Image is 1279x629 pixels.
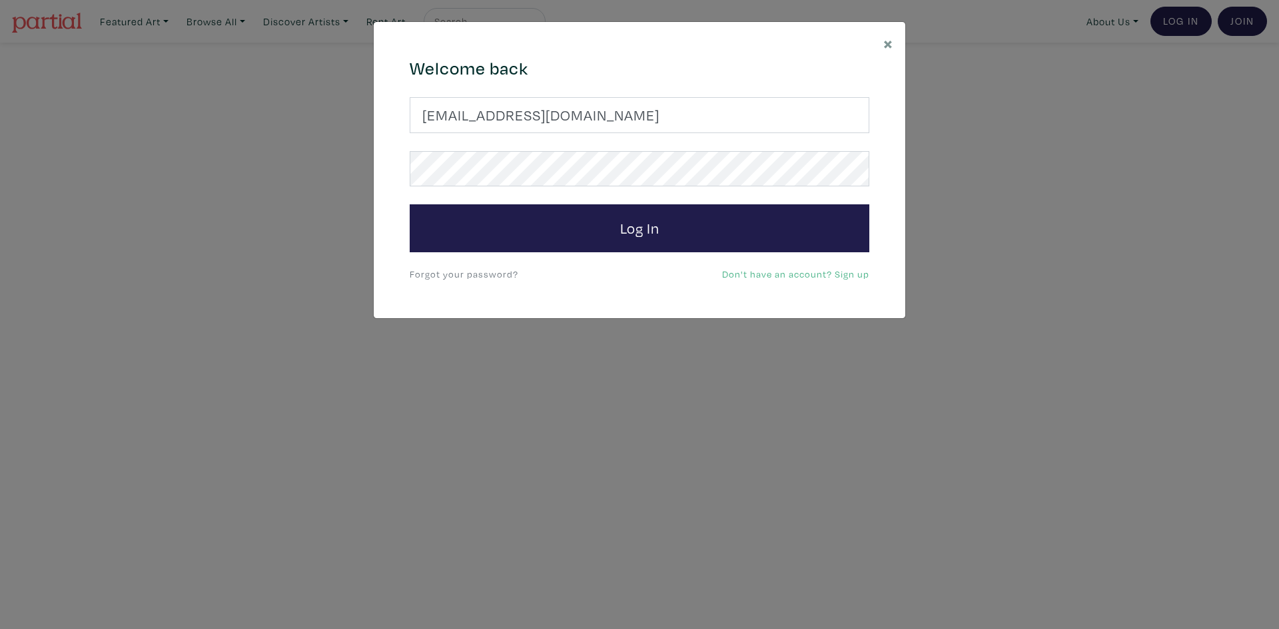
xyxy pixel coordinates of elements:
h4: Welcome back [410,58,869,79]
span: × [883,31,893,55]
button: Log In [410,204,869,252]
a: Don't have an account? Sign up [722,268,869,280]
a: Forgot your password? [410,268,518,280]
button: Close [871,22,905,64]
input: Your email [410,97,869,133]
